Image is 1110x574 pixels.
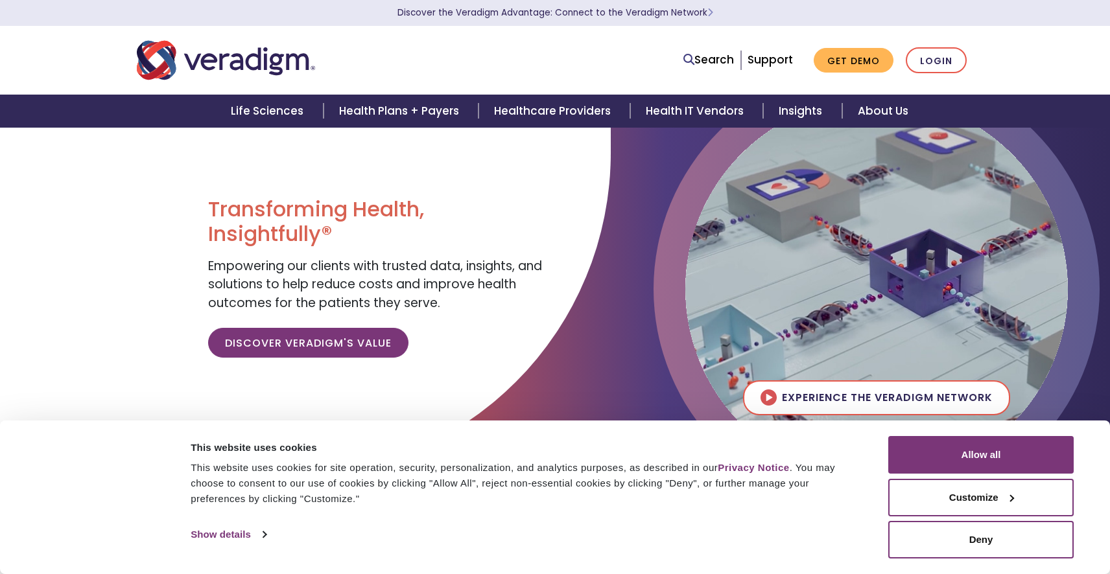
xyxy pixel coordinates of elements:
div: This website uses cookies for site operation, security, personalization, and analytics purposes, ... [191,460,859,507]
a: Discover the Veradigm Advantage: Connect to the Veradigm NetworkLearn More [397,6,713,19]
a: Login [906,47,967,74]
a: Health IT Vendors [630,95,763,128]
span: Learn More [707,6,713,19]
a: Discover Veradigm's Value [208,328,408,358]
img: Veradigm logo [137,39,315,82]
a: Healthcare Providers [478,95,630,128]
h1: Transforming Health, Insightfully® [208,197,545,247]
a: Life Sciences [215,95,323,128]
button: Deny [888,521,1074,558]
a: Insights [763,95,842,128]
div: This website uses cookies [191,440,859,455]
a: Show details [191,525,266,544]
a: Get Demo [814,48,893,73]
a: About Us [842,95,924,128]
a: Search [683,51,734,69]
button: Allow all [888,436,1074,474]
a: Health Plans + Payers [324,95,478,128]
span: Empowering our clients with trusted data, insights, and solutions to help reduce costs and improv... [208,257,542,312]
a: Support [748,52,793,67]
button: Customize [888,479,1074,516]
a: Privacy Notice [718,462,789,473]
